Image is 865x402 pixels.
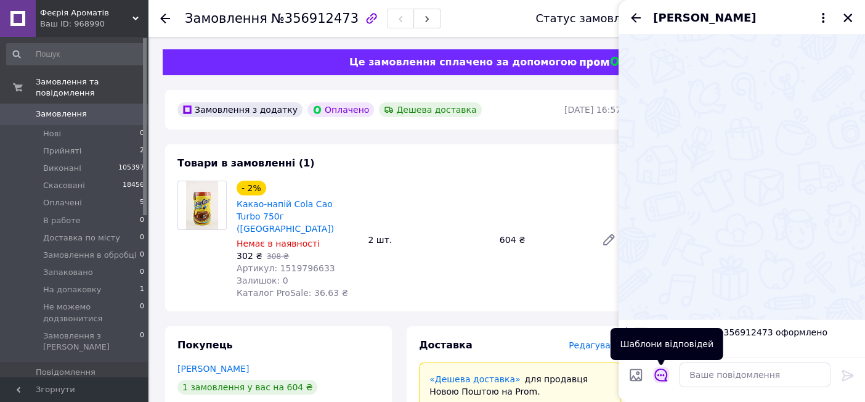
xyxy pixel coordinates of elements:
span: Замовлення №356912473 оформлено [657,326,858,338]
span: 302 ₴ [237,251,262,261]
span: 18456 [123,180,144,191]
button: Відкрити шаблони відповідей [653,367,669,383]
div: Шаблони відповідей [610,328,723,360]
span: Прийняті [43,146,81,157]
span: 0 [140,330,144,353]
span: Замовлення та повідомлення [36,76,148,99]
div: Оплачено [307,102,374,117]
span: 0 [140,128,144,139]
span: 0 [140,250,144,261]
div: - 2% [237,181,266,195]
a: Какао-напій Cola Cao Turbo 750г ([GEOGRAPHIC_DATA]) [237,199,334,234]
button: Закрити [840,10,855,25]
span: 2 [140,146,144,157]
span: Виконані [43,163,81,174]
span: Залишок: 0 [237,276,288,285]
span: [PERSON_NAME] [653,10,756,26]
a: [PERSON_NAME] [177,364,249,374]
span: 308 ₴ [267,252,289,261]
span: Це замовлення сплачено за допомогою [349,56,577,68]
span: Немає в наявності [237,239,320,248]
span: 105397 [118,163,144,174]
span: 1 [140,284,144,295]
span: Редагувати [569,340,621,350]
div: Замовлення з додатку [177,102,303,117]
span: Каталог ProSale: 36.63 ₴ [237,288,348,298]
div: Ваш ID: 968990 [40,18,148,30]
span: Запаковано [43,267,93,278]
div: Повернутися назад [160,12,170,25]
button: Назад [628,10,643,25]
span: Не можемо додзвонитися [43,301,140,324]
span: Феєрія Ароматів [40,7,132,18]
span: 0 [140,267,144,278]
span: №356912473 [271,11,359,26]
span: Товари в замовленні (1) [177,157,315,169]
div: 1 замовлення у вас на 604 ₴ [177,380,317,395]
span: Замовлення [36,109,87,120]
span: 0 [140,215,144,226]
span: Повідомлення [36,367,95,378]
div: 604 ₴ [495,231,591,248]
input: Пошук [6,43,145,65]
img: evopay logo [580,57,654,68]
span: На допаковку [43,284,101,295]
span: 0 [140,301,144,324]
div: Дешева доставка [379,102,481,117]
span: В работе [43,215,81,226]
img: Какао-напій Cola Cao Turbo 750г (Іспанія) [186,181,219,229]
a: Редагувати [596,228,621,252]
div: 2 шт. [363,231,494,248]
button: [PERSON_NAME] [653,10,830,26]
span: Артикул: 1519796633 [237,263,335,273]
span: Замовлення в обробці [43,250,136,261]
span: Скасовані [43,180,85,191]
time: [DATE] 16:57 [564,105,621,115]
span: 0 [140,232,144,244]
div: для продавця Новою Поштою на Prom. [429,373,611,398]
span: Замовлення з [PERSON_NAME] [43,330,140,353]
a: «Дешева доставка» [429,374,520,384]
span: 5 [140,197,144,208]
span: Доставка по місту [43,232,120,244]
span: Покупець [177,339,233,351]
span: Оплачені [43,197,82,208]
span: Нові [43,128,61,139]
div: Статус замовлення [535,12,649,25]
span: Доставка [419,339,473,351]
span: Замовлення [185,11,267,26]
